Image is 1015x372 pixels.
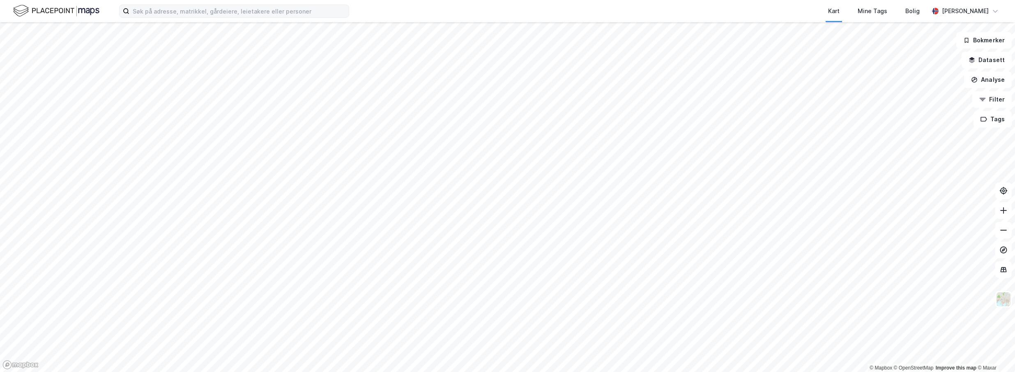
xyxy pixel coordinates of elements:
[905,6,920,16] div: Bolig
[828,6,840,16] div: Kart
[974,333,1015,372] iframe: Chat Widget
[942,6,989,16] div: [PERSON_NAME]
[13,4,99,18] img: logo.f888ab2527a4732fd821a326f86c7f29.svg
[974,333,1015,372] div: Kontrollprogram for chat
[858,6,887,16] div: Mine Tags
[129,5,349,17] input: Søk på adresse, matrikkel, gårdeiere, leietakere eller personer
